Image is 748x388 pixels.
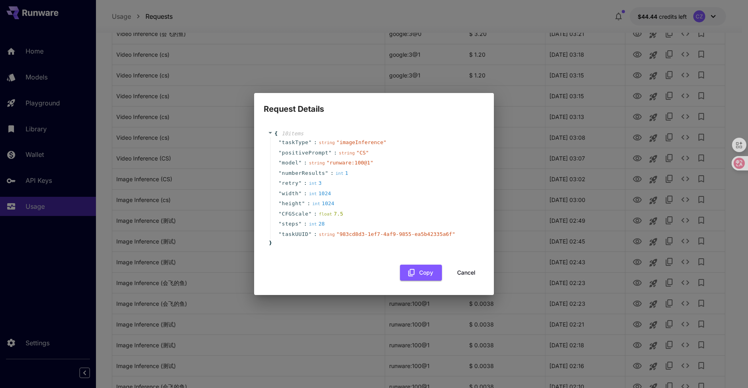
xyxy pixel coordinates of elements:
span: " [279,139,282,145]
div: 28 [309,220,325,228]
span: int [309,222,317,227]
span: " [279,200,282,206]
span: " [279,160,282,166]
span: float [319,212,332,217]
span: positivePrompt [282,149,328,157]
button: Cancel [448,265,484,281]
span: " [279,180,282,186]
span: numberResults [282,169,325,177]
span: : [304,159,307,167]
span: " [279,170,282,176]
div: 1 [336,169,348,177]
span: " [308,139,312,145]
span: CFGScale [282,210,308,218]
span: " [298,190,302,196]
h2: Request Details [254,93,494,115]
span: : [330,169,334,177]
span: " [325,170,328,176]
span: 10 item s [282,131,304,137]
span: " [279,231,282,237]
span: " 983cd8d3-1ef7-4af9-9855-ea5b42335a6f " [336,231,455,237]
span: { [275,130,278,138]
span: " [298,221,302,227]
span: taskType [282,139,308,146]
span: : [314,210,317,218]
span: height [282,200,302,208]
span: : [304,179,307,187]
span: " [279,150,282,156]
div: 7.5 [319,210,343,218]
span: string [339,150,355,156]
button: Copy [400,265,442,281]
span: } [268,239,272,247]
span: " [308,231,312,237]
span: string [309,160,325,166]
span: : [304,190,307,198]
span: steps [282,220,298,228]
span: " [298,180,302,186]
span: retry [282,179,298,187]
span: " CS " [356,150,369,156]
span: : [307,200,310,208]
span: " [279,190,282,196]
span: : [314,230,317,238]
div: 1024 [312,200,334,208]
span: " imageInference " [336,139,386,145]
span: string [319,140,335,145]
span: width [282,190,298,198]
span: string [319,232,335,237]
span: : [304,220,307,228]
span: " [279,211,282,217]
span: model [282,159,298,167]
span: int [336,171,344,176]
span: int [309,191,317,196]
span: " [328,150,332,156]
span: int [312,201,320,206]
span: " [308,211,312,217]
span: " [302,200,305,206]
span: " [279,221,282,227]
span: : [314,139,317,146]
span: int [309,181,317,186]
div: 3 [309,179,322,187]
span: " [298,160,302,166]
div: 1024 [309,190,331,198]
span: : [334,149,337,157]
span: " runware:100@1 " [326,160,373,166]
span: taskUUID [282,230,308,238]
